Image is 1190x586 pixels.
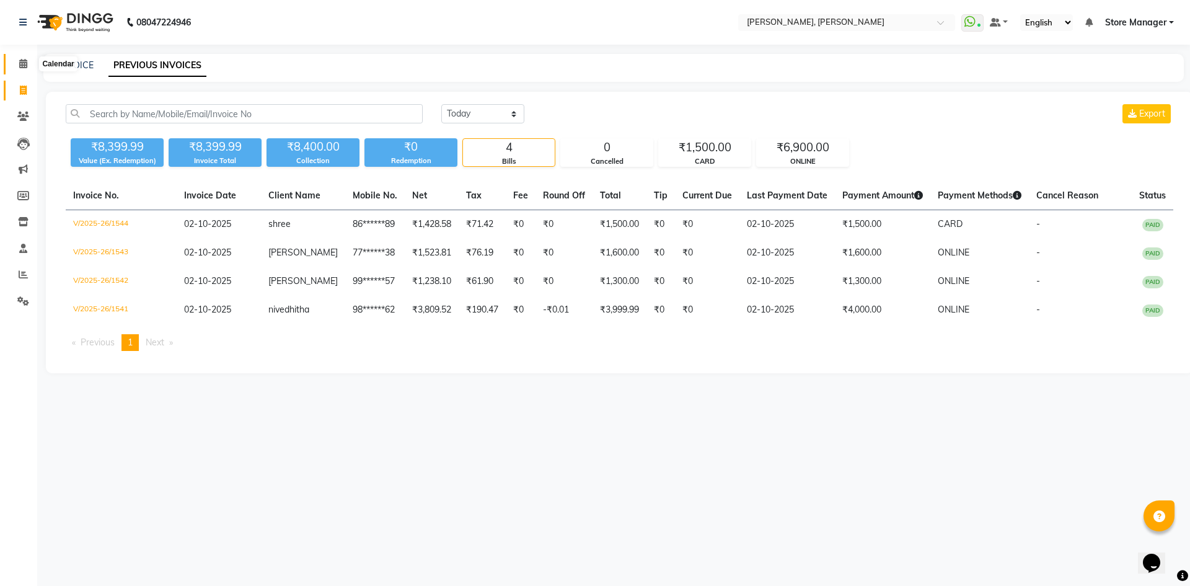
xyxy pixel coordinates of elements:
td: ₹0 [675,296,739,324]
span: Previous [81,337,115,348]
span: Total [600,190,621,201]
span: Payment Amount [842,190,923,201]
td: ₹0 [506,239,535,267]
span: PAID [1142,219,1163,231]
iframe: chat widget [1138,536,1178,574]
td: ₹1,428.58 [405,210,459,239]
td: ₹0 [535,239,593,267]
div: Bills [463,156,555,167]
td: ₹1,500.00 [593,210,646,239]
span: [PERSON_NAME] [268,275,338,286]
span: Cancel Reason [1036,190,1098,201]
td: ₹3,999.99 [593,296,646,324]
nav: Pagination [66,334,1173,351]
td: 02-10-2025 [739,239,835,267]
div: Collection [267,156,359,166]
span: - [1036,218,1040,229]
span: ONLINE [938,304,969,315]
td: ₹0 [535,210,593,239]
td: ₹1,500.00 [835,210,930,239]
span: PAID [1142,304,1163,317]
div: ₹8,399.99 [71,138,164,156]
span: 02-10-2025 [184,275,231,286]
span: Current Due [682,190,732,201]
td: V/2025-26/1543 [66,239,177,267]
a: PREVIOUS INVOICES [108,55,206,77]
span: Round Off [543,190,585,201]
td: ₹0 [646,296,675,324]
td: V/2025-26/1542 [66,267,177,296]
span: shree [268,218,291,229]
td: ₹0 [506,267,535,296]
td: ₹61.90 [459,267,506,296]
td: ₹1,300.00 [593,267,646,296]
div: Calendar [39,56,77,71]
td: ₹0 [535,267,593,296]
td: ₹1,600.00 [835,239,930,267]
span: [PERSON_NAME] [268,247,338,258]
span: - [1036,275,1040,286]
span: ONLINE [938,247,969,258]
td: V/2025-26/1544 [66,210,177,239]
span: Net [412,190,427,201]
div: ₹6,900.00 [757,139,848,156]
div: ₹1,500.00 [659,139,751,156]
input: Search by Name/Mobile/Email/Invoice No [66,104,423,123]
td: ₹0 [646,267,675,296]
td: 02-10-2025 [739,296,835,324]
div: ₹0 [364,138,457,156]
td: ₹1,238.10 [405,267,459,296]
span: 02-10-2025 [184,304,231,315]
td: ₹0 [506,210,535,239]
td: ₹190.47 [459,296,506,324]
span: Tax [466,190,482,201]
td: ₹3,809.52 [405,296,459,324]
td: 02-10-2025 [739,267,835,296]
td: ₹0 [675,210,739,239]
span: PAID [1142,276,1163,288]
span: Invoice No. [73,190,119,201]
div: Value (Ex. Redemption) [71,156,164,166]
span: Payment Methods [938,190,1021,201]
span: Last Payment Date [747,190,827,201]
span: Client Name [268,190,320,201]
div: CARD [659,156,751,167]
b: 08047224946 [136,5,191,40]
span: PAID [1142,247,1163,260]
td: ₹1,523.81 [405,239,459,267]
span: nivedhitha [268,304,309,315]
td: ₹0 [675,267,739,296]
span: Status [1139,190,1166,201]
img: logo [32,5,117,40]
span: Tip [654,190,668,201]
span: ONLINE [938,275,969,286]
td: ₹0 [646,210,675,239]
div: ONLINE [757,156,848,167]
td: ₹76.19 [459,239,506,267]
span: 02-10-2025 [184,218,231,229]
span: Next [146,337,164,348]
span: Export [1139,108,1165,119]
span: - [1036,304,1040,315]
td: ₹71.42 [459,210,506,239]
span: Fee [513,190,528,201]
td: ₹0 [646,239,675,267]
td: ₹0 [506,296,535,324]
td: ₹4,000.00 [835,296,930,324]
span: - [1036,247,1040,258]
div: ₹8,400.00 [267,138,359,156]
td: 02-10-2025 [739,210,835,239]
td: -₹0.01 [535,296,593,324]
div: Redemption [364,156,457,166]
div: 0 [561,139,653,156]
div: Cancelled [561,156,653,167]
span: Store Manager [1105,16,1166,29]
span: 1 [128,337,133,348]
span: 02-10-2025 [184,247,231,258]
td: ₹1,300.00 [835,267,930,296]
span: Invoice Date [184,190,236,201]
div: ₹8,399.99 [169,138,262,156]
td: ₹1,600.00 [593,239,646,267]
div: 4 [463,139,555,156]
div: Invoice Total [169,156,262,166]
